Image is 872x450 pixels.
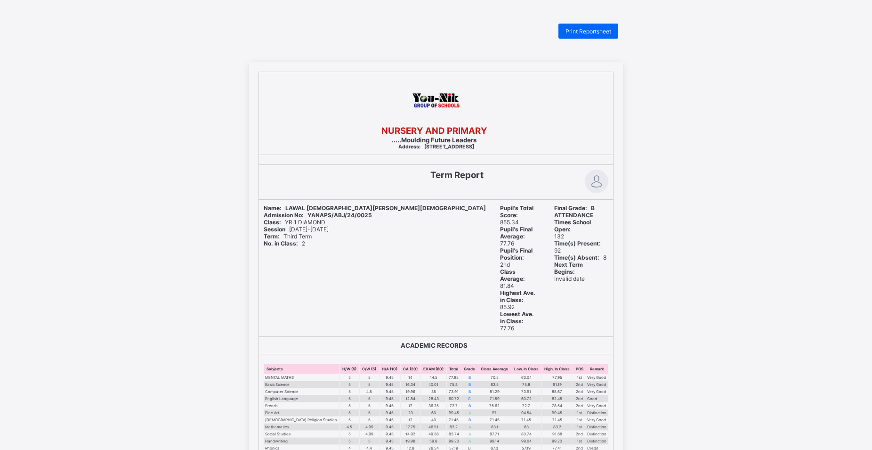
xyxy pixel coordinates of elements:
[573,364,586,374] th: POS
[339,395,359,402] td: 5
[264,219,325,226] span: YR 1 DIAMOND
[586,388,608,395] td: Very Good
[264,233,312,240] span: Third Term
[573,424,586,431] td: 1st
[339,381,359,388] td: 5
[400,417,420,424] td: 12
[379,381,400,388] td: 9.45
[264,364,340,374] th: Subjects
[586,395,608,402] td: Good
[586,402,608,409] td: Very Good
[586,374,608,381] td: Very Good
[264,431,340,438] td: Social Studies
[400,402,420,409] td: 17
[511,409,542,417] td: 94.54
[461,402,478,409] td: B
[359,417,379,424] td: 5
[379,364,400,374] th: H/A (10)
[541,417,573,424] td: 71.45
[400,438,420,445] td: 19.98
[359,364,379,374] th: C/W (5)
[379,374,400,381] td: 9.45
[379,402,400,409] td: 9.45
[500,268,525,282] b: Class Average:
[541,438,573,445] td: 99.23
[500,318,540,332] span: 77.76
[400,395,420,402] td: 12.84
[478,438,511,445] td: 99.14
[379,409,400,417] td: 9.45
[339,388,359,395] td: 5
[264,226,285,233] b: Session
[264,381,340,388] td: Basic Science
[478,402,511,409] td: 75.62
[400,424,420,431] td: 17.75
[500,212,540,226] span: 855.34
[511,424,542,431] td: 83
[447,364,461,374] th: Total
[511,364,542,374] th: Low. In Class
[381,125,487,136] b: NURSERY AND PRIMARY
[461,424,478,431] td: A
[400,388,420,395] td: 19.96
[554,240,601,247] b: Time(s) Present:
[511,388,542,395] td: 73.91
[379,424,400,431] td: 9.45
[401,342,468,349] b: ACADEMIC RECORDS
[264,438,340,445] td: Handwriting
[586,417,608,424] td: Very Good
[420,417,446,424] td: 40
[461,395,478,402] td: C
[554,205,595,212] span: B
[541,364,573,374] th: High. In Class
[573,402,586,409] td: 2nd
[500,233,540,247] span: 77.76
[586,381,608,388] td: Very Good
[400,374,420,381] td: 14
[511,438,542,445] td: 99.04
[264,212,372,219] span: YANAPS/ABJ/24/0025
[541,381,573,388] td: 91.19
[420,388,446,395] td: 35
[500,247,533,261] b: Pupil's Final Position:
[420,438,446,445] td: 59.8
[461,438,478,445] td: A
[447,374,461,381] td: 77.95
[420,402,446,409] td: 36.25
[554,240,605,254] span: 92
[420,424,446,431] td: 46.51
[554,226,608,240] span: 132
[398,144,474,150] span: [STREET_ADDRESS]
[359,388,379,395] td: 4.5
[573,438,586,445] td: 1st
[264,388,340,395] td: Computer Science
[478,395,511,402] td: 71.59
[264,205,282,212] b: Name:
[339,402,359,409] td: 5
[478,364,511,374] th: Class Average
[461,431,478,438] td: A
[511,431,542,438] td: 83.74
[400,364,420,374] th: CA (20)
[264,226,329,233] span: [DATE]-[DATE]
[339,424,359,431] td: 4.5
[554,254,599,261] b: Time(s) Absent:
[420,409,446,417] td: 60
[554,219,591,233] b: Times School Open:
[398,144,420,150] b: Address:
[500,275,540,289] span: 81.84
[400,409,420,417] td: 20
[339,409,359,417] td: 5
[420,381,446,388] td: 40.01
[447,402,461,409] td: 72.7
[541,431,573,438] td: 91.68
[264,233,280,240] b: Term:
[447,424,461,431] td: 83.2
[541,409,573,417] td: 99.45
[359,424,379,431] td: 4.99
[461,388,478,395] td: B
[478,388,511,395] td: 81.29
[264,402,340,409] td: French
[478,409,511,417] td: 97
[447,409,461,417] td: 99.45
